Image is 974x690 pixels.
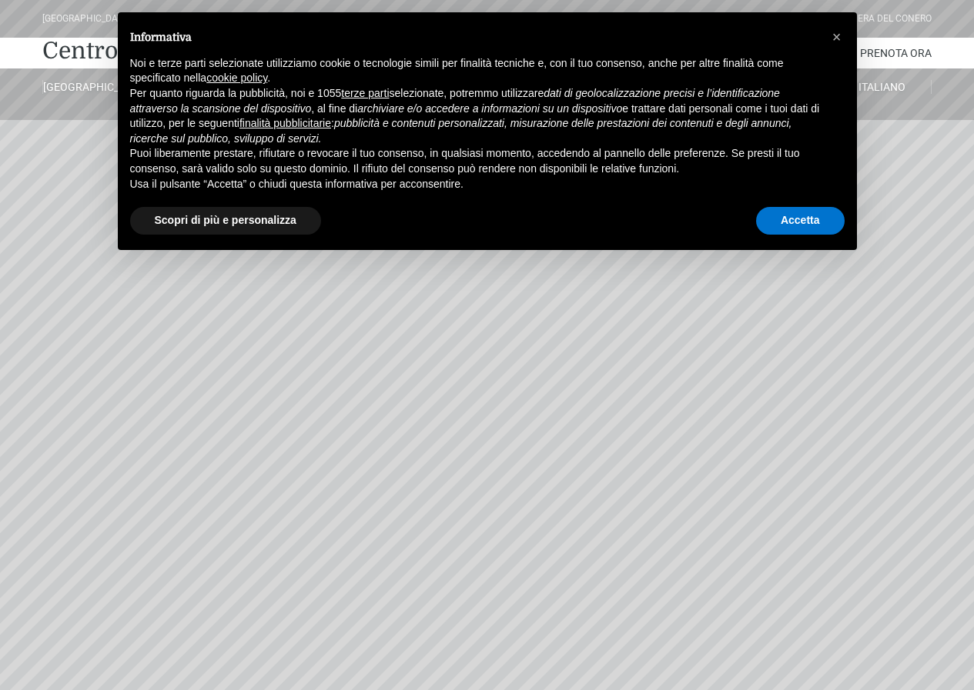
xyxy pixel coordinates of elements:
a: [GEOGRAPHIC_DATA] [42,80,141,94]
em: dati di geolocalizzazione precisi e l’identificazione attraverso la scansione del dispositivo [130,87,780,115]
button: finalità pubblicitarie [239,116,331,132]
em: archiviare e/o accedere a informazioni su un dispositivo [357,102,622,115]
p: Per quanto riguarda la pubblicità, noi e 1055 selezionate, potremmo utilizzare , al fine di e tra... [130,86,820,146]
button: terze parti [341,86,389,102]
p: Puoi liberamente prestare, rifiutare o revocare il tuo consenso, in qualsiasi momento, accedendo ... [130,146,820,176]
div: [GEOGRAPHIC_DATA] [42,12,131,26]
em: pubblicità e contenuti personalizzati, misurazione delle prestazioni dei contenuti e degli annunc... [130,117,792,145]
a: cookie policy [206,72,267,84]
a: Centro Vacanze De Angelis [42,35,340,66]
span: Italiano [859,81,905,93]
div: Riviera Del Conero [842,12,932,26]
a: Prenota Ora [860,38,932,68]
p: Usa il pulsante “Accetta” o chiudi questa informativa per acconsentire. [130,177,820,192]
button: Accetta [756,207,845,235]
span: × [832,28,842,45]
p: Noi e terze parti selezionate utilizziamo cookie o tecnologie simili per finalità tecniche e, con... [130,56,820,86]
a: Italiano [833,80,932,94]
button: Chiudi questa informativa [825,25,849,49]
h2: Informativa [130,31,820,44]
button: Scopri di più e personalizza [130,207,321,235]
